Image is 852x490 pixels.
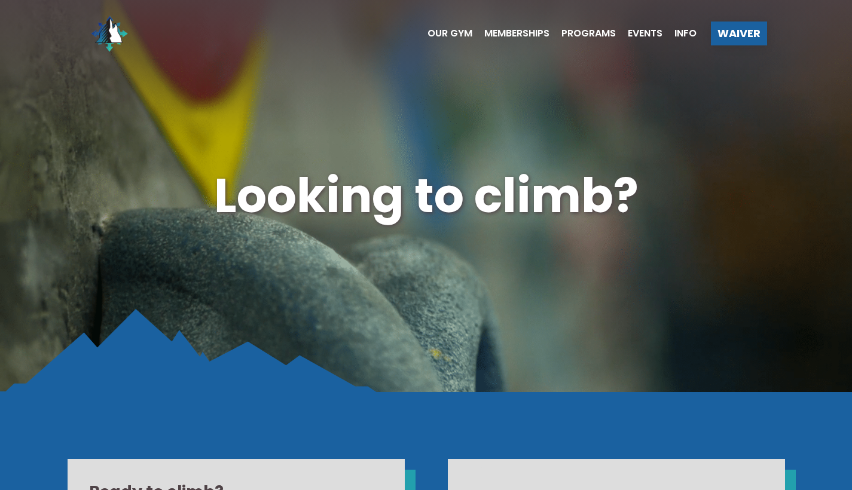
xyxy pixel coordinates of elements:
a: Waiver [711,22,767,45]
span: Memberships [484,29,549,38]
span: Programs [561,29,616,38]
a: Programs [549,29,616,38]
span: Waiver [717,28,761,39]
a: Memberships [472,29,549,38]
a: Events [616,29,662,38]
a: Our Gym [416,29,472,38]
span: Info [674,29,697,38]
span: Our Gym [427,29,472,38]
img: North Wall Logo [85,10,133,57]
span: Events [628,29,662,38]
h1: Looking to climb? [68,163,785,229]
a: Info [662,29,697,38]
